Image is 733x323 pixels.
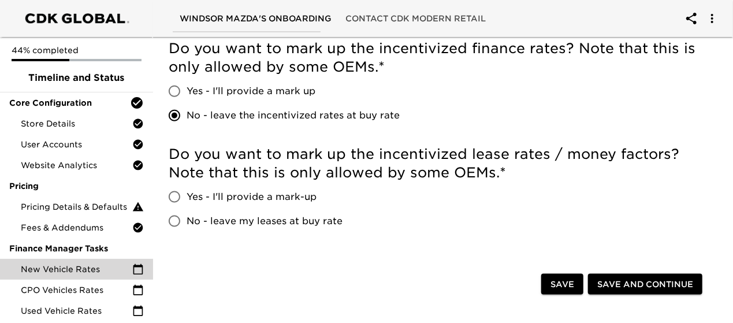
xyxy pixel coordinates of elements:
[187,109,400,122] span: No - leave the incentivized rates at buy rate
[21,284,132,296] span: CPO Vehicles Rates
[21,263,132,275] span: New Vehicle Rates
[12,44,142,56] p: 44% completed
[21,118,132,129] span: Store Details
[550,277,574,292] span: Save
[169,145,707,182] h5: Do you want to mark up the incentivized lease rates / money factors? Note that this is only allow...
[21,139,132,150] span: User Accounts
[21,201,132,213] span: Pricing Details & Defaults
[187,84,315,98] span: Yes - I'll provide a mark up
[187,190,317,204] span: Yes - I'll provide a mark-up
[588,274,702,295] button: Save and Continue
[21,305,132,317] span: Used Vehicle Rates
[9,71,144,85] span: Timeline and Status
[9,97,130,109] span: Core Configuration
[678,5,705,32] button: account of current user
[169,39,707,76] h5: Do you want to mark up the incentivized finance rates? Note that this is only allowed by some OEMs.
[180,12,332,26] span: Windsor Mazda's Onboarding
[21,159,132,171] span: Website Analytics
[541,274,583,295] button: Save
[9,243,144,254] span: Finance Manager Tasks
[345,12,486,26] span: Contact CDK Modern Retail
[187,214,343,228] span: No - leave my leases at buy rate
[698,5,726,32] button: account of current user
[21,222,132,233] span: Fees & Addendums
[597,277,693,292] span: Save and Continue
[9,180,144,192] span: Pricing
